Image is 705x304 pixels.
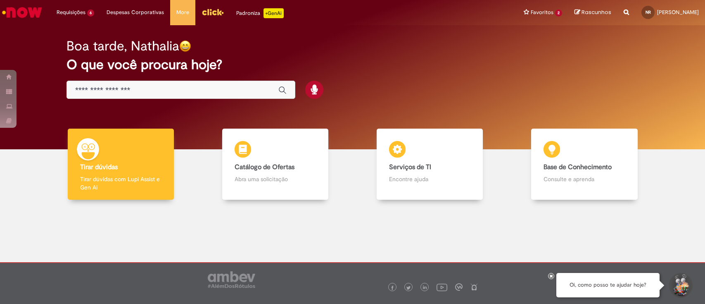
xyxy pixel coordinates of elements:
div: Padroniza [236,8,284,18]
p: Encontre ajuda [389,175,470,183]
a: Serviços de TI Encontre ajuda [353,129,507,200]
p: Abra uma solicitação [235,175,316,183]
a: Catálogo de Ofertas Abra uma solicitação [198,129,352,200]
img: happy-face.png [179,40,191,52]
img: ServiceNow [1,4,43,21]
b: Base de Conhecimento [544,163,612,171]
div: Oi, como posso te ajudar hoje? [556,273,660,297]
b: Serviços de TI [389,163,431,171]
a: Base de Conhecimento Consulte e aprenda [507,129,662,200]
span: Despesas Corporativas [107,8,164,17]
span: Rascunhos [582,8,611,16]
span: [PERSON_NAME] [657,9,699,16]
a: Rascunhos [574,9,611,17]
h2: Boa tarde, Nathalia [66,39,179,53]
img: logo_footer_naosei.png [470,283,478,291]
span: Requisições [57,8,85,17]
img: logo_footer_workplace.png [455,283,463,291]
p: Tirar dúvidas com Lupi Assist e Gen Ai [80,175,161,191]
img: logo_footer_youtube.png [437,282,447,292]
p: +GenAi [263,8,284,18]
img: logo_footer_facebook.png [390,286,394,290]
b: Tirar dúvidas [80,163,118,171]
img: logo_footer_linkedin.png [423,285,427,290]
img: logo_footer_ambev_rotulo_gray.png [208,271,255,288]
img: click_logo_yellow_360x200.png [202,6,224,18]
span: NR [646,10,651,15]
p: Consulte e aprenda [544,175,625,183]
b: Catálogo de Ofertas [235,163,294,171]
span: More [176,8,189,17]
button: Iniciar Conversa de Suporte [668,273,693,298]
span: 2 [555,10,562,17]
h2: O que você procura hoje? [66,57,639,72]
span: 6 [87,10,94,17]
a: Tirar dúvidas Tirar dúvidas com Lupi Assist e Gen Ai [43,129,198,200]
span: Favoritos [531,8,553,17]
img: logo_footer_twitter.png [406,286,411,290]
